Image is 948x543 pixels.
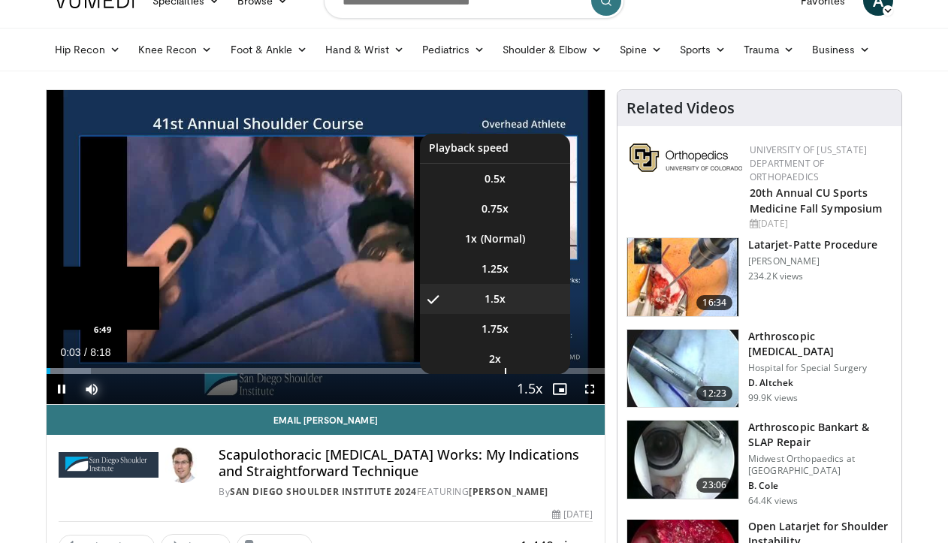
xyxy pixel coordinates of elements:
div: [DATE] [750,217,889,231]
h3: Latarjet-Patte Procedure [748,237,877,252]
a: University of [US_STATE] Department of Orthopaedics [750,143,867,183]
span: 1.5x [485,291,506,306]
a: Email [PERSON_NAME] [47,405,605,435]
p: 234.2K views [748,270,803,282]
a: 16:34 Latarjet-Patte Procedure [PERSON_NAME] 234.2K views [626,237,892,317]
a: Knee Recon [129,35,222,65]
span: 1.75x [482,321,509,336]
span: 8:18 [90,346,110,358]
button: Enable picture-in-picture mode [545,374,575,404]
a: [PERSON_NAME] [469,485,548,498]
a: Hip Recon [46,35,129,65]
div: By FEATURING [219,485,593,499]
p: Hospital for Special Surgery [748,362,892,374]
a: San Diego Shoulder Institute 2024 [230,485,417,498]
video-js: Video Player [47,90,605,405]
span: 12:23 [696,386,732,401]
h4: Scapulothoracic [MEDICAL_DATA] Works: My Indications and Straightforward Technique [219,447,593,479]
p: 64.4K views [748,495,798,507]
a: 23:06 Arthroscopic Bankart & SLAP Repair Midwest Orthopaedics at [GEOGRAPHIC_DATA] B. Cole 64.4K ... [626,420,892,507]
a: Shoulder & Elbow [494,35,611,65]
a: 12:23 Arthroscopic [MEDICAL_DATA] Hospital for Special Surgery D. Altchek 99.9K views [626,329,892,409]
a: 20th Annual CU Sports Medicine Fall Symposium [750,186,882,216]
p: [PERSON_NAME] [748,255,877,267]
h3: Arthroscopic Bankart & SLAP Repair [748,420,892,450]
h4: Related Videos [626,99,735,117]
span: 0.75x [482,201,509,216]
button: Pause [47,374,77,404]
a: Foot & Ankle [222,35,317,65]
h3: Arthroscopic [MEDICAL_DATA] [748,329,892,359]
a: Sports [671,35,735,65]
p: 99.9K views [748,392,798,404]
a: Hand & Wrist [316,35,413,65]
button: Playback Rate [515,374,545,404]
span: 16:34 [696,295,732,310]
img: 617583_3.png.150x105_q85_crop-smart_upscale.jpg [627,238,738,316]
a: Business [803,35,880,65]
a: Pediatrics [413,35,494,65]
button: Fullscreen [575,374,605,404]
span: 1.25x [482,261,509,276]
a: Spine [611,35,670,65]
p: D. Altchek [748,377,892,389]
span: 2x [489,351,501,367]
p: Midwest Orthopaedics at [GEOGRAPHIC_DATA] [748,453,892,477]
div: [DATE] [552,508,593,521]
img: San Diego Shoulder Institute 2024 [59,447,159,483]
img: cole_0_3.png.150x105_q85_crop-smart_upscale.jpg [627,421,738,499]
img: 355603a8-37da-49b6-856f-e00d7e9307d3.png.150x105_q85_autocrop_double_scale_upscale_version-0.2.png [629,143,742,172]
img: Avatar [165,447,201,483]
div: Progress Bar [47,368,605,374]
span: 0.5x [485,171,506,186]
span: / [84,346,87,358]
span: 1x [465,231,477,246]
a: Trauma [735,35,803,65]
p: B. Cole [748,480,892,492]
img: 10039_3.png.150x105_q85_crop-smart_upscale.jpg [627,330,738,408]
span: 23:06 [696,478,732,493]
span: 0:03 [60,346,80,358]
button: Mute [77,374,107,404]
